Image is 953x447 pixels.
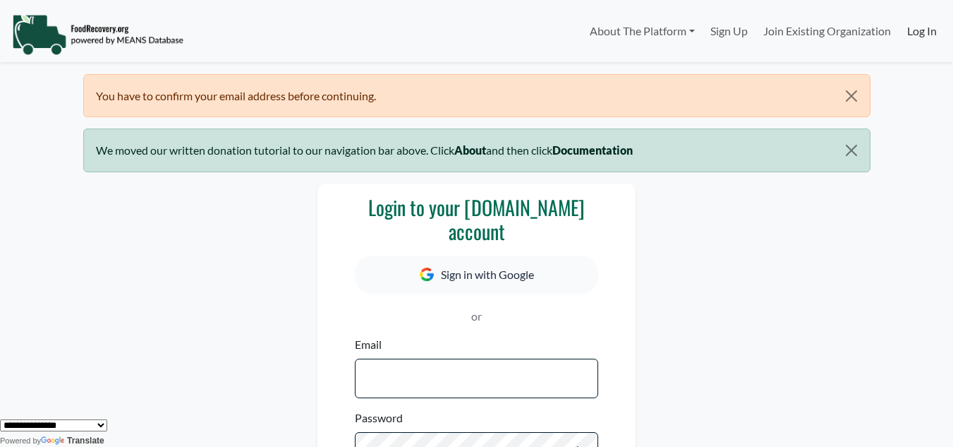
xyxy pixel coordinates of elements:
[355,308,598,325] p: or
[83,74,870,117] div: You have to confirm your email address before continuing.
[355,196,598,243] h3: Login to your [DOMAIN_NAME] account
[355,256,598,294] button: Sign in with Google
[83,129,870,172] div: We moved our written donation tutorial to our navigation bar above. Click and then click
[41,436,67,446] img: Google Translate
[703,17,755,45] a: Sign Up
[12,13,183,56] img: NavigationLogo_FoodRecovery-91c16205cd0af1ed486a0f1a7774a6544ea792ac00100771e7dd3ec7c0e58e41.png
[833,75,869,117] button: Close
[355,410,403,427] label: Password
[454,143,486,157] b: About
[552,143,633,157] b: Documentation
[420,268,434,281] img: Google Icon
[755,17,899,45] a: Join Existing Organization
[355,336,382,353] label: Email
[581,17,702,45] a: About The Platform
[899,17,945,45] a: Log In
[41,436,104,446] a: Translate
[833,129,869,172] button: Close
